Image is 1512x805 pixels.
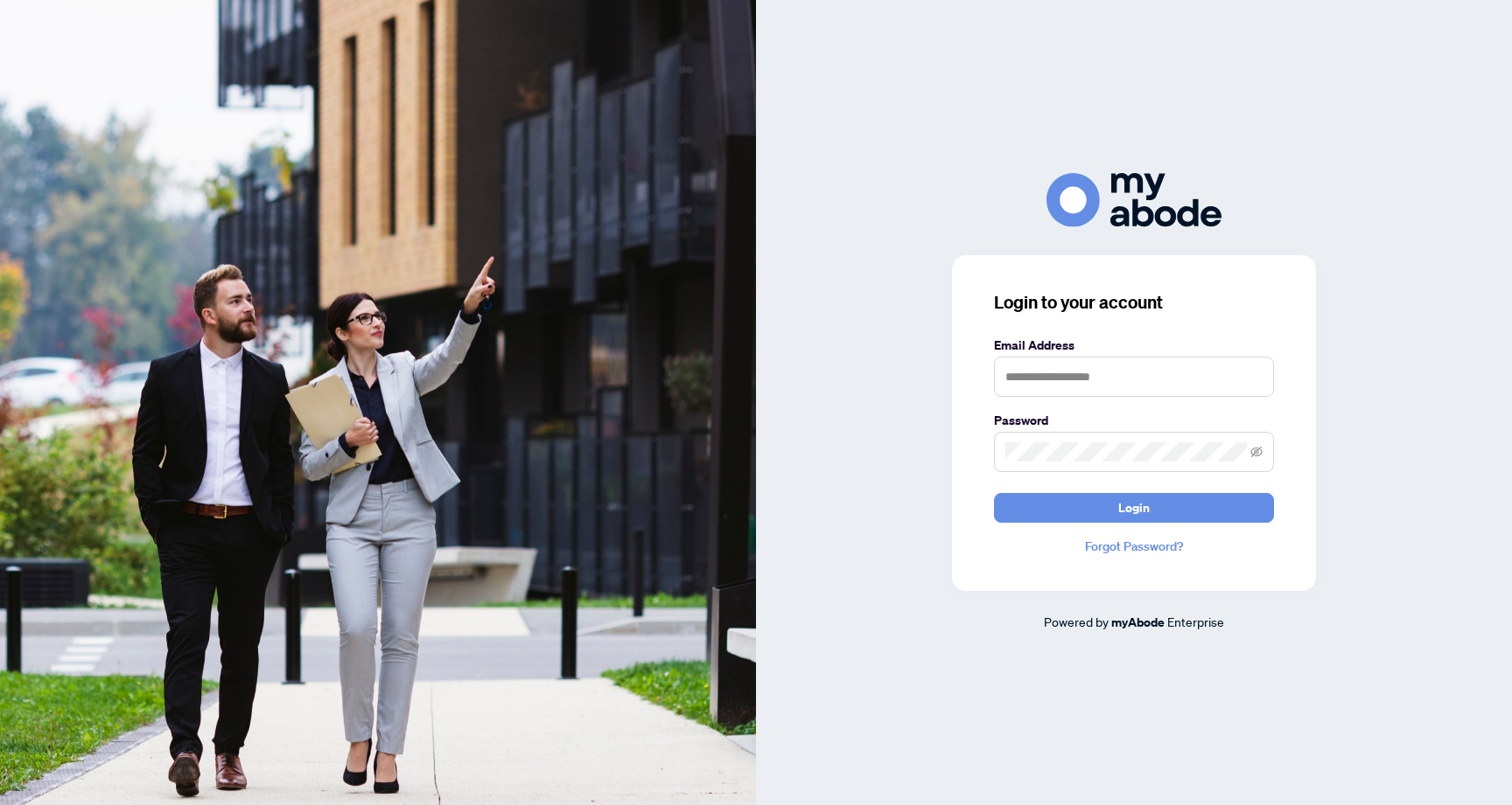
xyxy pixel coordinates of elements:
span: eye-invisible [1250,446,1263,458]
label: Email Address [994,336,1274,355]
span: Login [1118,494,1150,522]
a: Forgot Password? [994,537,1274,556]
h3: Login to your account [994,290,1274,315]
span: Enterprise [1167,614,1224,629]
a: myAbode [1111,613,1165,632]
span: Powered by [1044,614,1109,629]
label: Password [994,411,1274,430]
button: Login [994,493,1274,523]
img: ma-logo [1046,173,1221,226]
